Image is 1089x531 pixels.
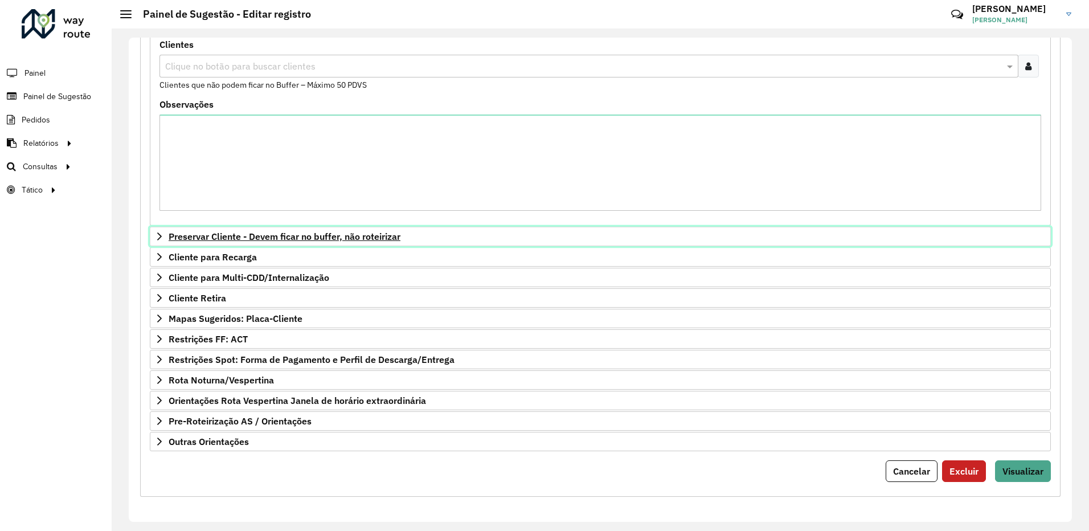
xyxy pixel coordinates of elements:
span: Mapas Sugeridos: Placa-Cliente [169,314,302,323]
a: Preservar Cliente - Devem ficar no buffer, não roteirizar [150,227,1051,246]
span: Visualizar [1002,465,1043,477]
span: Restrições FF: ACT [169,334,248,344]
a: Rota Noturna/Vespertina [150,370,1051,390]
a: Orientações Rota Vespertina Janela de horário extraordinária [150,391,1051,410]
span: Tático [22,184,43,196]
a: Cliente para Recarga [150,247,1051,267]
h2: Painel de Sugestão - Editar registro [132,8,311,21]
a: Contato Rápido [945,2,969,27]
a: Restrições Spot: Forma de Pagamento e Perfil de Descarga/Entrega [150,350,1051,369]
a: Cliente Retira [150,288,1051,308]
span: Painel de Sugestão [23,91,91,103]
a: Restrições FF: ACT [150,329,1051,349]
div: Priorizar Cliente - Não podem ficar no buffer [150,35,1051,226]
span: Relatórios [23,137,59,149]
a: Cliente para Multi-CDD/Internalização [150,268,1051,287]
span: Cliente para Recarga [169,252,257,262]
span: Orientações Rota Vespertina Janela de horário extraordinária [169,396,426,405]
small: Clientes que não podem ficar no Buffer – Máximo 50 PDVS [159,80,367,90]
span: Cliente Retira [169,293,226,303]
span: Preservar Cliente - Devem ficar no buffer, não roteirizar [169,232,400,241]
a: Pre-Roteirização AS / Orientações [150,411,1051,431]
span: [PERSON_NAME] [972,15,1058,25]
span: Rota Noturna/Vespertina [169,375,274,385]
span: Pre-Roteirização AS / Orientações [169,416,312,426]
a: Mapas Sugeridos: Placa-Cliente [150,309,1051,328]
a: Outras Orientações [150,432,1051,451]
button: Excluir [942,460,986,482]
label: Clientes [159,38,194,51]
button: Cancelar [886,460,937,482]
button: Visualizar [995,460,1051,482]
span: Pedidos [22,114,50,126]
span: Cancelar [893,465,930,477]
label: Observações [159,97,214,111]
span: Restrições Spot: Forma de Pagamento e Perfil de Descarga/Entrega [169,355,455,364]
span: Outras Orientações [169,437,249,446]
span: Consultas [23,161,58,173]
span: Painel [24,67,46,79]
span: Excluir [949,465,979,477]
span: Cliente para Multi-CDD/Internalização [169,273,329,282]
h3: [PERSON_NAME] [972,3,1058,14]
